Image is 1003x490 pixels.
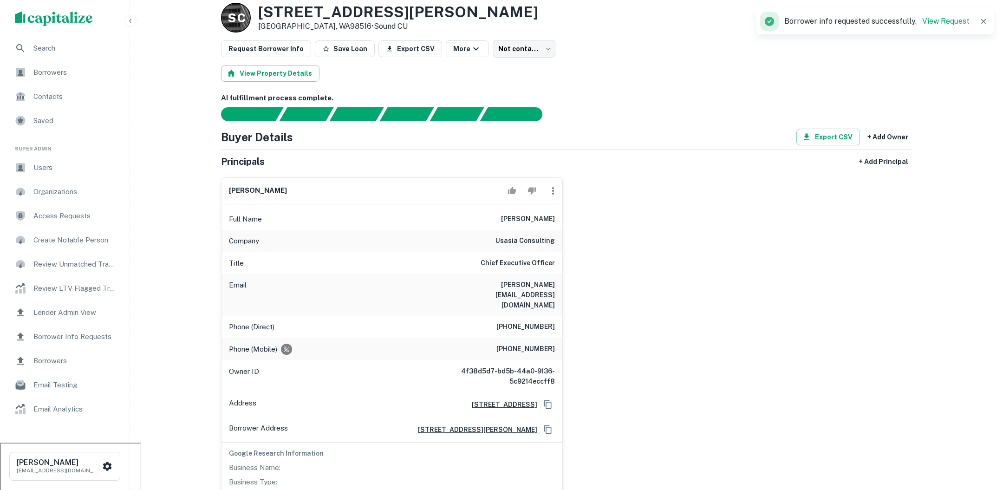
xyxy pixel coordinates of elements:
div: AI fulfillment process complete. [480,107,554,121]
h6: [PHONE_NUMBER] [496,344,555,355]
div: Requests to not be contacted at this number [281,344,292,355]
p: Borrower info requested successfully. [784,16,970,27]
span: Review Unmatched Transactions [33,259,117,270]
p: Owner ID [229,366,259,386]
h5: Principals [221,155,265,169]
h6: [PERSON_NAME][EMAIL_ADDRESS][DOMAIN_NAME] [443,280,555,310]
a: Access Requests [7,205,122,227]
div: Principals found, AI now looking for contact information... [379,107,434,121]
button: Copy Address [541,423,555,437]
div: Documents found, AI parsing details... [329,107,384,121]
a: Email Analytics [7,398,122,420]
span: Access Requests [33,210,117,222]
a: Saved [7,110,122,132]
span: Users [33,162,117,173]
a: Users [7,157,122,179]
p: Address [229,398,256,412]
li: Super Admin [7,134,122,157]
h4: Buyer Details [221,129,293,145]
a: [STREET_ADDRESS][PERSON_NAME] [410,425,537,435]
div: Your request is received and processing... [279,107,333,121]
h6: [PERSON_NAME] [229,185,287,196]
h6: [PERSON_NAME] [17,459,100,466]
a: Sound CU [374,22,408,31]
div: Sending borrower request to AI... [210,107,280,121]
span: Borrowers [33,355,117,366]
span: Lender Admin View [33,307,117,318]
button: [PERSON_NAME][EMAIL_ADDRESS][DOMAIN_NAME] [9,452,120,481]
button: + Add Owner [864,129,912,145]
span: Saved [33,115,117,126]
a: Lender Admin View [7,301,122,324]
p: [EMAIL_ADDRESS][DOMAIN_NAME] [17,466,100,475]
p: Business Type: [229,477,277,488]
p: Title [229,258,244,269]
a: [STREET_ADDRESS] [464,399,537,410]
span: Create Notable Person [33,235,117,246]
p: Phone (Mobile) [229,344,277,355]
span: Review LTV Flagged Transactions [33,283,117,294]
button: + Add Principal [855,153,912,170]
h6: 4f38d5d7-bd5b-44a0-9136-5c9214eccff8 [443,366,555,386]
button: Request Borrower Info [221,40,311,57]
span: Email Analytics [33,404,117,415]
img: capitalize-logo.png [15,11,93,26]
a: Contacts [7,85,122,108]
button: More [446,40,489,57]
span: Borrower Info Requests [33,331,117,342]
p: Company [229,235,259,247]
a: Organizations [7,181,122,203]
p: S C [228,9,245,27]
span: Organizations [33,186,117,197]
h6: Chief Executive Officer [481,258,555,269]
p: Email [229,280,247,310]
div: Not contacted [493,40,555,58]
h6: [PHONE_NUMBER] [496,321,555,333]
span: Search [33,43,117,54]
iframe: Chat Widget [957,416,1003,460]
a: Email Testing [7,374,122,396]
a: View Request [922,17,970,26]
a: Review Unmatched Transactions [7,253,122,275]
a: Borrower Info Requests [7,326,122,348]
a: Review LTV Flagged Transactions [7,277,122,300]
span: Contacts [33,91,117,102]
button: Accept [504,182,520,200]
button: Export CSV [378,40,442,57]
p: [GEOGRAPHIC_DATA], WA98516 • [258,21,538,32]
p: Phone (Direct) [229,321,274,333]
p: Borrower Address [229,423,288,437]
button: Reject [524,182,540,200]
div: Principals found, still searching for contact information. This may take time... [430,107,484,121]
button: View Property Details [221,65,319,82]
h6: usasia consulting [495,235,555,247]
a: Borrowers [7,350,122,372]
a: Create Notable Person [7,229,122,251]
a: Borrowers [7,61,122,84]
p: Business Name: [229,462,280,473]
button: Copy Address [541,398,555,412]
button: Export CSV [796,129,860,145]
h3: [STREET_ADDRESS][PERSON_NAME] [258,3,538,21]
h6: Google Research Information [229,448,555,458]
h6: AI fulfillment process complete. [221,93,912,104]
h6: [PERSON_NAME] [501,214,555,225]
a: Search [7,37,122,59]
span: Email Testing [33,379,117,391]
span: Borrowers [33,67,117,78]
